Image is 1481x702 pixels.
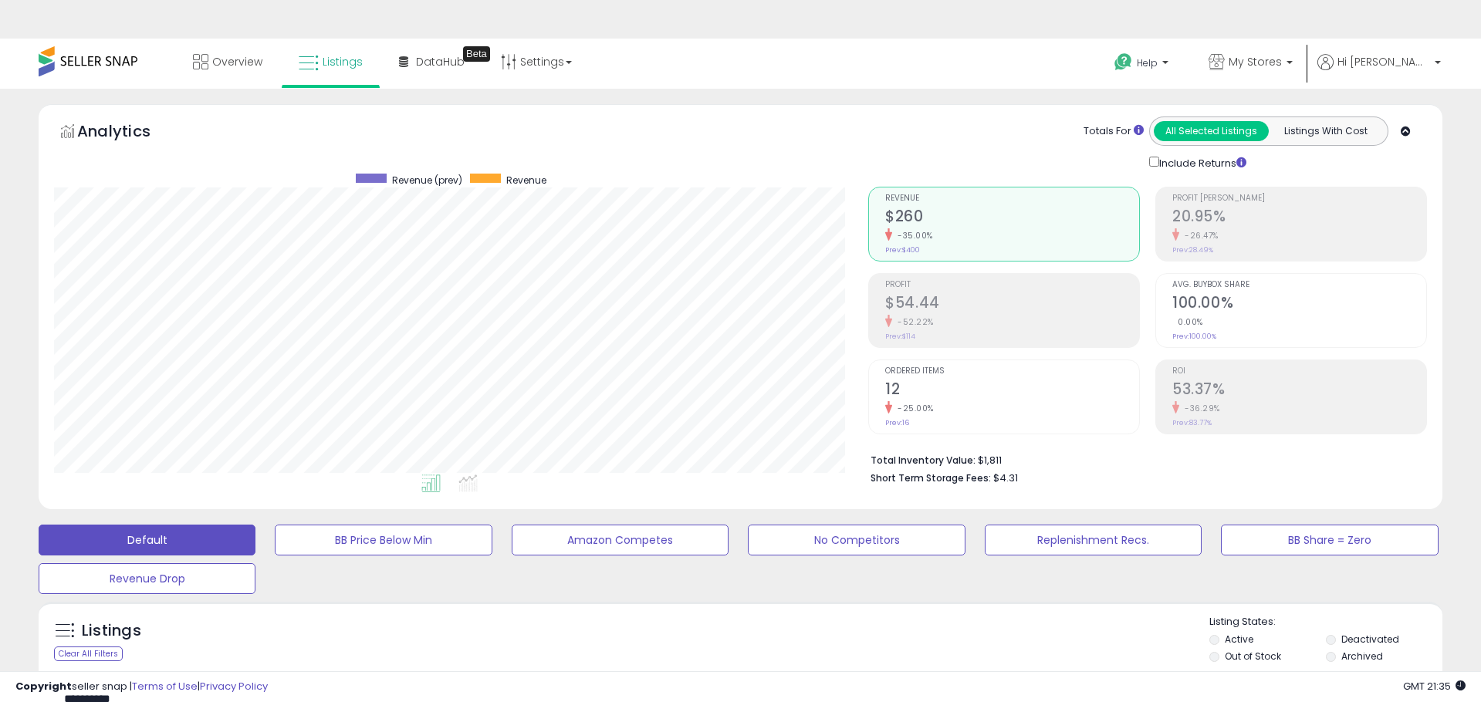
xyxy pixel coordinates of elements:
a: Listings [287,39,374,85]
small: Prev: $114 [885,332,915,341]
b: Total Inventory Value: [871,454,975,467]
span: Hi [PERSON_NAME] [1337,54,1430,69]
a: Hi [PERSON_NAME] [1317,54,1441,89]
small: -26.47% [1179,230,1219,241]
span: Revenue (prev) [392,174,462,187]
h2: $260 [885,208,1139,228]
small: -52.22% [892,316,934,328]
a: Overview [181,39,274,85]
span: Ordered Items [885,367,1139,376]
small: -36.29% [1179,403,1220,414]
button: BB Price Below Min [275,525,492,555]
h2: $54.44 [885,294,1139,315]
label: Active [1225,633,1253,646]
button: Listings With Cost [1268,121,1383,141]
button: Amazon Competes [512,525,729,555]
div: Include Returns [1138,154,1265,171]
small: Prev: $400 [885,245,920,255]
a: DataHub [387,39,476,85]
span: Profit [885,281,1139,289]
strong: Copyright [15,679,72,694]
span: 2025-09-15 21:35 GMT [1403,679,1466,694]
div: Tooltip anchor [463,46,490,62]
button: BB Share = Zero [1221,525,1438,555]
small: Prev: 28.49% [1172,245,1213,255]
button: Replenishment Recs. [985,525,1202,555]
span: DataHub [416,54,465,69]
span: Listings [323,54,363,69]
span: Help [1137,56,1158,69]
a: Terms of Use [132,679,198,694]
small: 0.00% [1172,316,1203,328]
div: Totals For [1084,124,1144,139]
small: Prev: 83.77% [1172,418,1212,427]
h2: 53.37% [1172,380,1426,401]
h5: Listings [82,620,141,642]
div: seller snap | | [15,680,268,694]
p: Listing States: [1209,615,1442,629]
a: Help [1102,41,1184,89]
label: Out of Stock [1225,650,1281,663]
b: Short Term Storage Fees: [871,471,991,484]
a: Settings [489,39,583,85]
button: Default [39,525,255,555]
span: ROI [1172,367,1426,376]
li: $1,811 [871,450,1415,468]
span: Revenue [506,174,546,187]
button: All Selected Listings [1154,121,1269,141]
span: Avg. Buybox Share [1172,281,1426,289]
button: No Competitors [748,525,965,555]
h2: 20.95% [1172,208,1426,228]
span: Overview [212,54,262,69]
span: Revenue [885,194,1139,203]
small: -35.00% [892,230,933,241]
span: My Stores [1229,54,1282,69]
label: Archived [1341,650,1383,663]
small: Prev: 16 [885,418,909,427]
small: Prev: 100.00% [1172,332,1216,341]
span: Profit [PERSON_NAME] [1172,194,1426,203]
h2: 100.00% [1172,294,1426,315]
h2: 12 [885,380,1139,401]
a: My Stores [1197,39,1304,89]
h5: Analytics [77,120,181,146]
small: -25.00% [892,403,934,414]
span: $4.31 [993,471,1018,485]
div: Clear All Filters [54,646,123,661]
a: Privacy Policy [200,679,268,694]
label: Deactivated [1341,633,1399,646]
button: Revenue Drop [39,563,255,594]
i: Get Help [1114,52,1133,72]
